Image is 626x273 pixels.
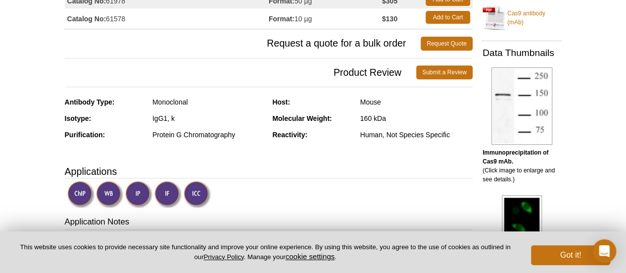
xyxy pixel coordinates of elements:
div: Human, Not Species Specific [360,130,473,139]
button: cookie settings [286,252,335,261]
img: Immunocytochemistry Validated [184,181,211,208]
div: 160 kDa [360,114,473,123]
strong: Antibody Type: [65,98,115,106]
img: ChIP Validated [67,181,95,208]
td: 61578 [65,8,269,26]
div: Mouse [360,98,473,107]
strong: $130 [382,14,397,23]
a: Submit a Review [416,65,473,79]
img: Cas9 antibody (mAb) tested by immunoprecipitation. [491,67,552,145]
td: 10 µg [269,8,382,26]
strong: Purification: [65,131,105,139]
a: Cas9 antibody (mAb) [482,3,562,33]
p: This website uses cookies to provide necessary site functionality and improve your online experie... [16,243,515,262]
span: Request a quote for a bulk order [65,37,421,51]
h3: Application Notes [65,216,473,230]
b: Immunoprecipitation of Cas9 mAb. [482,149,548,165]
img: Western Blot Validated [96,181,123,208]
a: Request Quote [421,37,473,51]
img: Cas9 antibody (mAb) tested by immunofluorescence. [502,195,542,273]
strong: Molecular Weight: [272,114,332,122]
strong: Host: [272,98,290,106]
a: Add to Cart [426,11,470,24]
a: Privacy Policy [203,253,243,261]
button: Got it! [531,245,610,265]
div: Monoclonal [152,98,265,107]
img: Immunofluorescence Validated [154,181,182,208]
strong: Catalog No: [67,14,106,23]
strong: Reactivity: [272,131,307,139]
img: Immunoprecipitation Validated [125,181,152,208]
div: IgG1, k [152,114,265,123]
strong: Isotype: [65,114,92,122]
p: (Click image to enlarge and see details.) [482,148,562,184]
div: Protein G Chromatography [152,130,265,139]
span: Product Review [65,65,416,79]
div: Open Intercom Messenger [592,239,616,263]
h2: Data Thumbnails [482,49,562,57]
h3: Applications [65,164,473,179]
strong: Format: [269,14,294,23]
